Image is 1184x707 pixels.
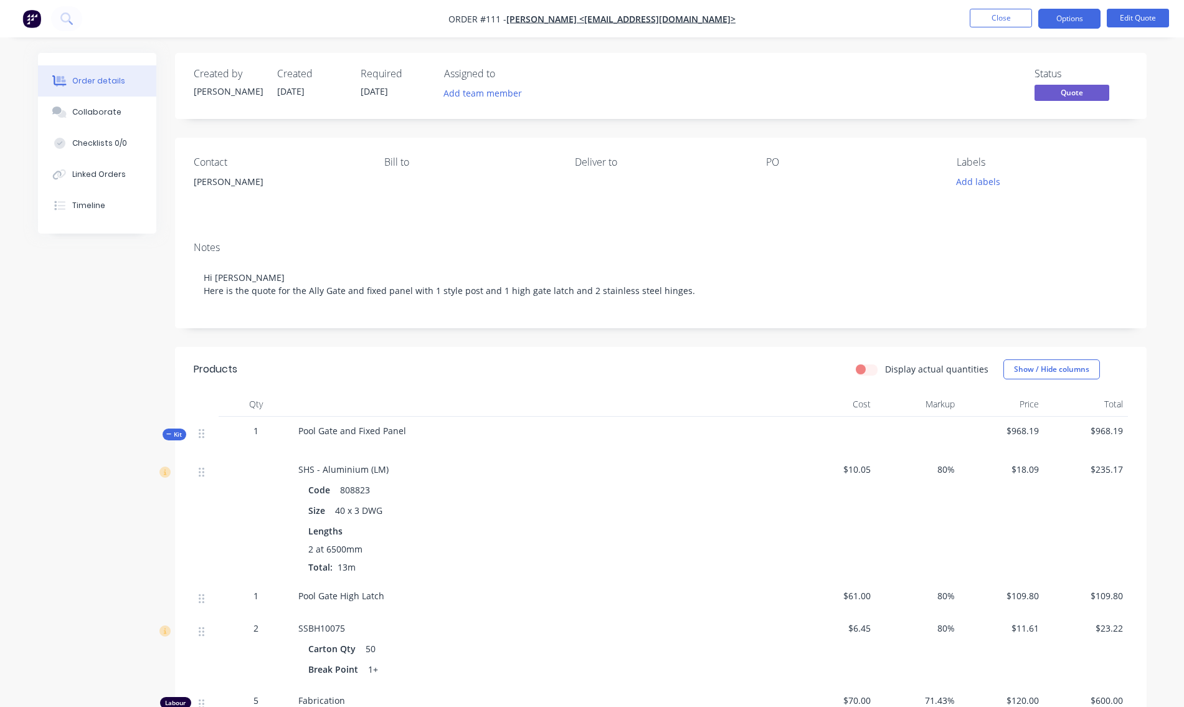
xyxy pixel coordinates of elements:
[797,694,871,707] span: $70.00
[876,392,960,417] div: Markup
[194,259,1128,310] div: Hi [PERSON_NAME] Here is the quote for the Ally Gate and fixed panel with 1 style post and 1 high...
[308,481,335,499] div: Code
[965,463,1039,476] span: $18.09
[277,68,346,80] div: Created
[361,68,429,80] div: Required
[253,694,258,707] span: 5
[965,424,1039,437] span: $968.19
[1049,622,1123,635] span: $23.22
[330,501,387,520] div: 40 x 3 DWG
[166,430,182,439] span: Kit
[298,425,406,437] span: Pool Gate and Fixed Panel
[308,640,361,658] div: Carton Qty
[194,173,364,191] div: [PERSON_NAME]
[444,68,569,80] div: Assigned to
[881,589,955,602] span: 80%
[308,524,343,538] span: Lengths
[38,65,156,97] button: Order details
[444,85,529,102] button: Add team member
[881,463,955,476] span: 80%
[792,392,876,417] div: Cost
[72,169,126,180] div: Linked Orders
[72,75,125,87] div: Order details
[797,622,871,635] span: $6.45
[575,156,746,168] div: Deliver to
[298,463,389,475] span: SHS - Aluminium (LM)
[38,159,156,190] button: Linked Orders
[22,9,41,28] img: Factory
[219,392,293,417] div: Qty
[194,156,364,168] div: Contact
[1035,85,1109,103] button: Quote
[448,13,506,25] span: Order #111 -
[163,429,186,440] div: Kit
[1049,463,1123,476] span: $235.17
[797,589,871,602] span: $61.00
[335,481,375,499] div: 808823
[1038,9,1101,29] button: Options
[333,561,361,573] span: 13m
[194,242,1128,254] div: Notes
[797,463,871,476] span: $10.05
[965,589,1039,602] span: $109.80
[308,561,333,573] span: Total:
[1035,85,1109,100] span: Quote
[1044,392,1128,417] div: Total
[298,695,345,706] span: Fabrication
[253,424,258,437] span: 1
[72,138,127,149] div: Checklists 0/0
[1107,9,1169,27] button: Edit Quote
[885,363,988,376] label: Display actual quantities
[384,156,555,168] div: Bill to
[308,501,330,520] div: Size
[881,694,955,707] span: 71.43%
[965,622,1039,635] span: $11.61
[38,190,156,221] button: Timeline
[72,107,121,118] div: Collaborate
[277,85,305,97] span: [DATE]
[194,85,262,98] div: [PERSON_NAME]
[1049,589,1123,602] span: $109.80
[361,640,381,658] div: 50
[253,622,258,635] span: 2
[194,173,364,213] div: [PERSON_NAME]
[957,156,1127,168] div: Labels
[1049,694,1123,707] span: $600.00
[38,128,156,159] button: Checklists 0/0
[361,85,388,97] span: [DATE]
[766,156,937,168] div: PO
[1049,424,1123,437] span: $968.19
[72,200,105,211] div: Timeline
[308,543,362,556] span: 2 at 6500mm
[506,13,736,25] a: [PERSON_NAME] <[EMAIL_ADDRESS][DOMAIN_NAME]>
[1035,68,1128,80] div: Status
[363,660,383,678] div: 1+
[437,85,528,102] button: Add team member
[960,392,1044,417] div: Price
[253,589,258,602] span: 1
[881,622,955,635] span: 80%
[308,660,363,678] div: Break Point
[965,694,1039,707] span: $120.00
[298,590,384,602] span: Pool Gate High Latch
[970,9,1032,27] button: Close
[194,68,262,80] div: Created by
[194,362,237,377] div: Products
[950,173,1007,190] button: Add labels
[38,97,156,128] button: Collaborate
[1003,359,1100,379] button: Show / Hide columns
[298,622,345,634] span: SSBH10075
